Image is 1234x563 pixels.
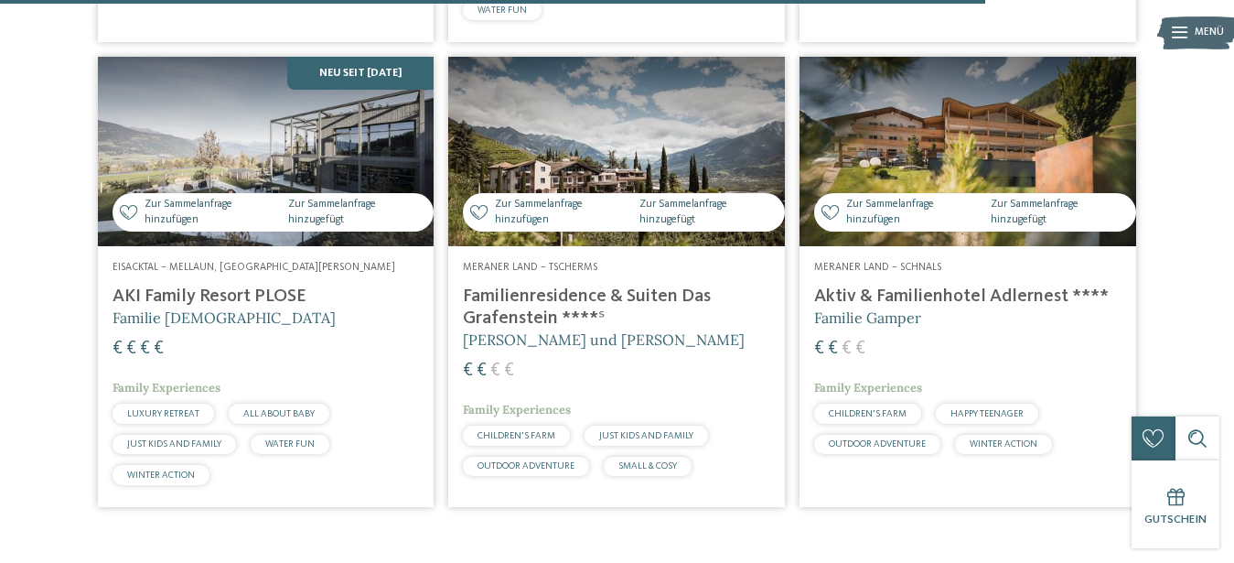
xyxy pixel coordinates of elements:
[463,362,473,380] span: €
[970,439,1037,449] span: WINTER ACTION
[113,340,123,358] span: €
[113,309,336,327] span: Familie [DEMOGRAPHIC_DATA]
[490,362,500,380] span: €
[463,262,597,273] span: Meraner Land – Tscherms
[478,5,527,15] span: WATER FUN
[154,340,164,358] span: €
[504,362,514,380] span: €
[98,57,435,246] img: Familienhotels gesucht? Hier findet ihr die besten!
[599,431,693,440] span: JUST KIDS AND FAMILY
[113,262,395,273] span: Eisacktal – Mellaun, [GEOGRAPHIC_DATA][PERSON_NAME]
[448,57,785,246] img: Familienhotels gesucht? Hier findet ihr die besten!
[855,340,865,358] span: €
[98,57,435,507] a: Familienhotels gesucht? Hier findet ihr die besten! Zur Sammelanfrage hinzufügen Zur Sammelanfrag...
[799,57,1136,507] a: Familienhotels gesucht? Hier findet ihr die besten! Zur Sammelanfrage hinzufügen Zur Sammelanfrag...
[448,57,785,507] a: Familienhotels gesucht? Hier findet ihr die besten! Zur Sammelanfrage hinzufügen Zur Sammelanfrag...
[140,340,150,358] span: €
[1144,514,1207,525] span: Gutschein
[126,340,136,358] span: €
[639,197,778,228] span: Zur Sammelanfrage hinzugefügt
[477,362,487,380] span: €
[829,439,926,449] span: OUTDOOR ADVENTURE
[495,197,632,228] span: Zur Sammelanfrage hinzufügen
[814,380,922,395] span: Family Experiences
[799,57,1136,246] img: Aktiv & Familienhotel Adlernest ****
[846,197,983,228] span: Zur Sammelanfrage hinzufügen
[113,286,420,308] h4: AKI Family Resort PLOSE
[127,471,195,480] span: WINTER ACTION
[829,409,907,418] span: CHILDREN’S FARM
[814,340,824,358] span: €
[288,197,426,228] span: Zur Sammelanfrage hinzugefügt
[814,309,921,327] span: Familie Gamper
[828,340,838,358] span: €
[478,431,555,440] span: CHILDREN’S FARM
[243,409,315,418] span: ALL ABOUT BABY
[463,286,770,330] h4: Familienresidence & Suiten Das Grafenstein ****ˢ
[991,197,1129,228] span: Zur Sammelanfrage hinzugefügt
[950,409,1024,418] span: HAPPY TEENAGER
[463,330,745,349] span: [PERSON_NAME] und [PERSON_NAME]
[265,439,315,449] span: WATER FUN
[814,286,1121,308] h4: Aktiv & Familienhotel Adlernest ****
[463,402,571,417] span: Family Experiences
[113,380,220,395] span: Family Experiences
[478,461,574,471] span: OUTDOOR ADVENTURE
[842,340,852,358] span: €
[127,409,199,418] span: LUXURY RETREAT
[814,262,941,273] span: Meraner Land – Schnals
[127,439,221,449] span: JUST KIDS AND FAMILY
[145,197,282,228] span: Zur Sammelanfrage hinzufügen
[618,461,677,471] span: SMALL & COSY
[1132,460,1219,548] a: Gutschein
